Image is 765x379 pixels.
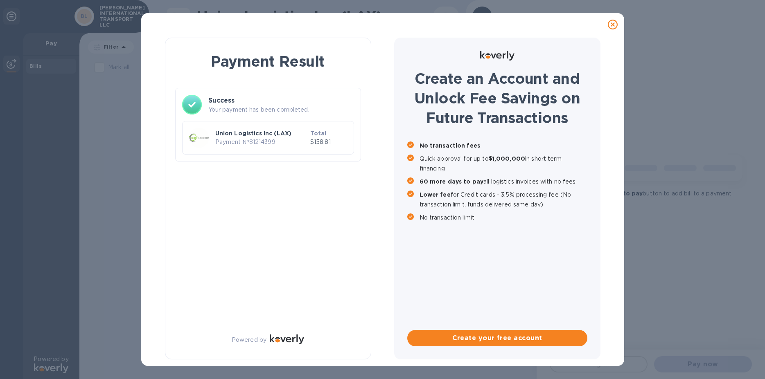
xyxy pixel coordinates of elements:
[420,177,587,186] p: all logistics invoices with no fees
[208,96,354,105] h3: Success
[489,155,525,162] b: $1,000,000
[310,138,347,146] p: $158.81
[232,336,266,344] p: Powered by
[420,190,587,209] p: for Credit cards - 3.5% processing fee (No transaction limit, funds delivered same day)
[270,334,304,344] img: Logo
[420,142,481,149] b: No transaction fees
[480,51,515,61] img: Logo
[414,333,581,343] span: Create your free account
[407,330,587,346] button: Create your free account
[208,105,354,114] p: Your payment has been completed.
[420,191,451,198] b: Lower fee
[215,129,307,137] p: Union Logistics Inc (LAX)
[215,138,307,146] p: Payment № 81214399
[310,130,327,137] b: Total
[420,178,484,185] b: 60 more days to pay
[420,154,587,173] p: Quick approval for up to in short term financing
[420,213,587,222] p: No transaction limit
[178,51,358,72] h1: Payment Result
[407,69,587,128] h1: Create an Account and Unlock Fee Savings on Future Transactions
